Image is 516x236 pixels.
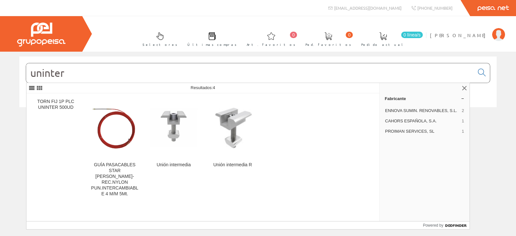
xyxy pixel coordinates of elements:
span: Powered by [423,222,443,228]
div: TORN FIJ 1P PLC UNINTER 500UD [32,99,80,110]
a: GUÍA PASACABLES STAR CORDÓN ACERO-REC.NYLON PUN.INTERCAMBIABLE 4 M/M 5Mt. GUÍA PASACABLES STAR [P... [85,94,144,204]
a: 0 línea/s Pedido actual [355,27,424,50]
a: Selectores [136,27,181,50]
span: ENNOVA SUMIN. RENOVABLES, S.L. [385,108,459,114]
span: Selectores [143,41,177,48]
span: 0 [290,32,297,38]
span: 0 [346,32,353,38]
div: GUÍA PASACABLES STAR [PERSON_NAME]-REC.NYLON PUN.INTERCAMBIABLE 4 M/M 5Mt. [91,162,139,197]
img: Unión intermedia [150,108,198,147]
img: Unión intermedia R [208,106,257,149]
img: Grupo Peisa [17,23,65,46]
div: © Grupo Peisa [19,115,497,121]
div: Unión intermedia [150,162,198,168]
a: Fabricante [380,93,470,104]
span: Últimas compras [187,41,237,48]
span: Art. favoritos [247,41,295,48]
a: TORN FIJ 1P PLC UNINTER 500UD [26,94,85,204]
span: 0 línea/s [401,32,423,38]
span: CAHORS ESPAÑOLA, S.A. [385,118,459,124]
a: Últimas compras [181,27,240,50]
a: Unión intermedia R Unión intermedia R [203,94,262,204]
span: 1 [462,118,464,124]
img: GUÍA PASACABLES STAR CORDÓN ACERO-REC.NYLON PUN.INTERCAMBIABLE 4 M/M 5Mt. [91,105,139,151]
a: Unión intermedia Unión intermedia [144,94,203,204]
input: Buscar... [26,63,474,83]
span: Resultados: [191,85,215,90]
a: [PERSON_NAME] [430,27,505,33]
span: [PERSON_NAME] [430,32,489,38]
span: [EMAIL_ADDRESS][DOMAIN_NAME] [334,5,402,11]
a: Powered by [423,221,470,229]
div: Unión intermedia R [208,162,257,168]
span: Ped. favoritos [305,41,351,48]
span: 2 [462,108,464,114]
span: Pedido actual [361,41,405,48]
span: PROIMAN SERVICES, SL [385,128,459,134]
span: 4 [213,85,215,90]
span: 1 [462,128,464,134]
span: [PHONE_NUMBER] [417,5,452,11]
